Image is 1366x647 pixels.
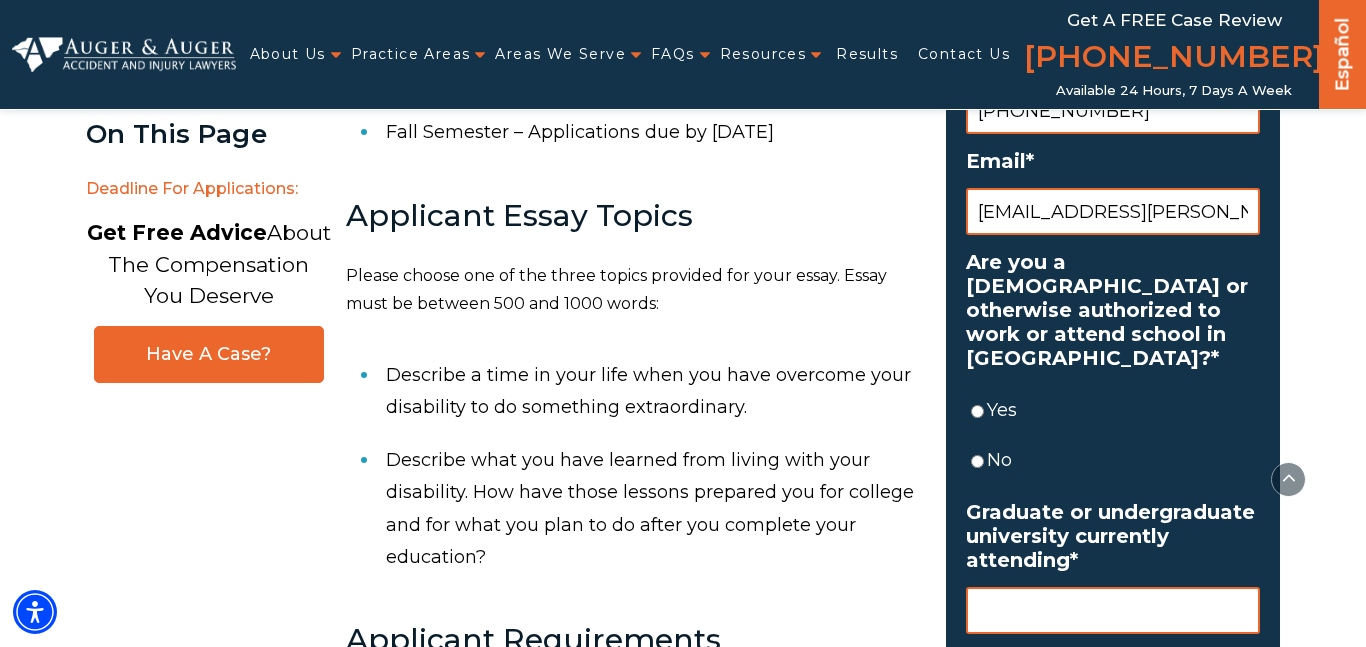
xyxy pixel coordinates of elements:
[836,34,898,75] a: Results
[495,34,626,75] a: Areas We Serve
[1024,35,1324,83] a: [PHONE_NUMBER]
[87,220,267,245] strong: Get Free Advice
[250,34,326,75] a: About Us
[12,37,236,71] img: Auger & Auger Accident and Injury Lawyers Logo
[346,262,922,320] p: Please choose one of the three topics provided for your essay. Essay must be between 500 and 1000...
[987,444,1260,476] label: No
[966,149,1260,173] label: Email
[87,217,331,312] p: About The Compensation You Deserve
[1056,83,1292,99] span: Available 24 Hours, 7 Days a Week
[651,34,695,75] a: FAQs
[351,34,471,75] a: Practice Areas
[386,106,922,158] li: Fall Semester – Applications due by [DATE]
[346,199,922,232] h3: Applicant Essay Topics
[1271,462,1306,497] button: scroll to up
[966,500,1260,572] label: Graduate or undergraduate university currently attending
[386,349,922,434] li: Describe a time in your life when you have overcome your disability to do something extraordinary.
[115,343,303,366] span: Have A Case?
[86,169,331,210] span: Deadline for Applications:
[918,34,1010,75] a: Contact Us
[13,590,57,634] div: Accessibility Menu
[720,34,807,75] a: Resources
[86,120,331,149] div: On This Page
[1067,10,1282,30] span: Get a FREE Case Review
[386,434,922,584] li: Describe what you have learned from living with your disability. How have those lessons prepared ...
[987,394,1260,426] label: Yes
[94,326,324,383] a: Have A Case?
[966,250,1260,370] label: Are you a [DEMOGRAPHIC_DATA] or otherwise authorized to work or attend school in [GEOGRAPHIC_DATA]?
